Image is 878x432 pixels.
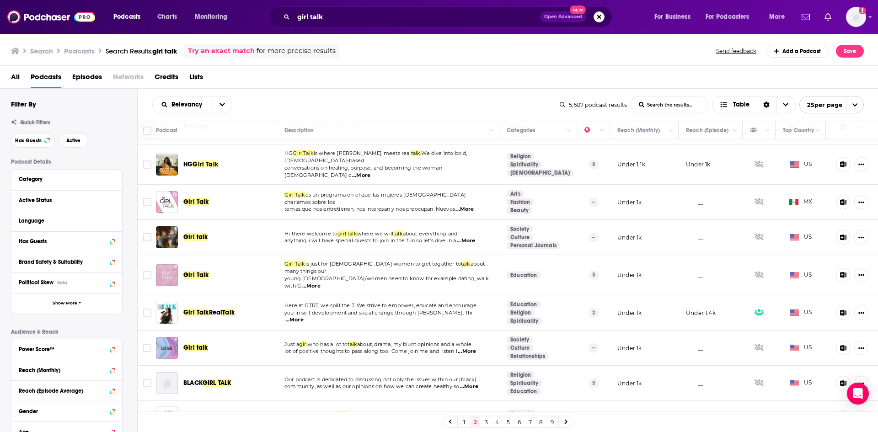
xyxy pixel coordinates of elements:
span: talk [348,341,357,347]
img: Girl talk [156,226,178,248]
a: Girl talk [183,233,208,242]
img: Talk Girl Talk [156,406,178,428]
span: ...More [285,316,304,324]
a: Fashion [507,198,534,206]
span: US [790,233,812,242]
a: Spirituality [507,379,542,387]
a: Girl Talk [183,271,209,280]
p: __ [686,344,703,352]
span: Girl talk [183,344,208,352]
span: Toggle select row [143,198,151,206]
div: Top Country [783,125,814,136]
button: Show More Button [854,410,868,425]
button: Column Actions [564,125,575,136]
button: Gender [19,405,115,416]
a: Show notifications dropdown [798,9,814,25]
span: Toggle select row [143,160,151,169]
div: Has Guests [19,238,107,245]
span: 25 per page [800,98,842,112]
span: Toggle select row [143,271,151,279]
p: 5 [589,379,599,388]
span: who has a lot to [308,341,348,347]
a: 3 [482,416,491,427]
span: conversations on healing, purpose, and becoming the woman [DEMOGRAPHIC_DATA] c [284,165,442,178]
button: open menu [153,101,213,108]
button: Show More Button [854,157,868,172]
span: More [769,11,785,23]
p: __ [686,234,703,241]
a: Religion [507,371,535,379]
span: Girl Talk [293,150,314,156]
a: Girl Talk [183,197,209,207]
a: 5 [503,416,513,427]
img: Podchaser - Follow, Share and Rate Podcasts [7,8,95,26]
span: Credits [155,69,178,88]
p: Podcast Details [11,159,123,165]
span: Networks [113,69,144,88]
span: where we will [357,230,393,237]
span: Open Advanced [544,15,582,19]
button: Column Actions [762,125,773,136]
button: open menu [763,10,796,24]
span: temas que nos entretienen, nos interesan y nos preocupan. Nuevos [284,206,455,212]
p: __ [686,379,703,387]
a: 9 [547,416,557,427]
span: Here at GTRT, we spill the T. We strive to empower, educate and encourage [284,302,477,309]
p: Under 1.1k [617,160,645,168]
span: is just for [DEMOGRAPHIC_DATA] women to get togather to [305,261,461,267]
p: Under 1k [617,379,642,387]
a: Girl talk [183,343,208,352]
p: Under 1k [617,271,642,279]
a: BLACKGIRL TALK [183,379,231,388]
a: 2 [471,416,480,427]
a: Relationships [507,352,549,360]
span: HG [284,150,293,156]
button: Show More Button [854,341,868,355]
div: 5,607 podcast results [560,101,627,108]
span: US [790,379,812,388]
span: Girl Talk [284,261,305,267]
div: Active Status [19,197,109,203]
h2: Choose List sort [152,96,232,113]
span: is where [PERSON_NAME] meets real [314,150,411,156]
span: Monitoring [195,11,227,23]
span: Political Skew [19,279,54,286]
span: Hi there welcome to [284,230,337,237]
span: Girl Talk [183,198,209,206]
button: Show More Button [854,268,868,283]
div: Search Results: [106,47,177,55]
h2: Filter By [11,100,36,108]
p: Under 1.4k [686,309,716,317]
div: Beta [57,280,67,286]
a: Education [507,301,541,308]
button: Category [19,173,115,185]
button: Column Actions [597,125,608,136]
a: Add a Podcast [766,45,829,58]
a: All [11,69,20,88]
button: Show More Button [854,305,868,320]
div: Categories [507,125,535,136]
img: Girl Talk Real Talk [156,302,178,324]
a: Brand Safety & Suitability [19,256,115,267]
img: Girl talk [156,337,178,359]
span: MX [789,197,813,207]
a: Podcasts [31,69,61,88]
span: Episodes [72,69,102,88]
button: Political SkewBeta [19,277,115,288]
img: HG Girl Talk [156,154,178,176]
a: 6 [514,416,524,427]
p: -- [589,233,599,242]
span: es un programa en el que las mujeres [DEMOGRAPHIC_DATA] charlamos sobre los [284,192,466,205]
h3: Podcasts [64,47,95,55]
p: 8 [589,160,599,169]
button: Has Guests [11,133,55,148]
div: Power Score™ [19,346,107,352]
span: community, as well as our opinions on how we can create healthy so [284,383,459,389]
p: Under 1k [686,160,710,168]
span: Real [209,309,223,316]
a: BLACK GIRL TALK [156,372,178,394]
